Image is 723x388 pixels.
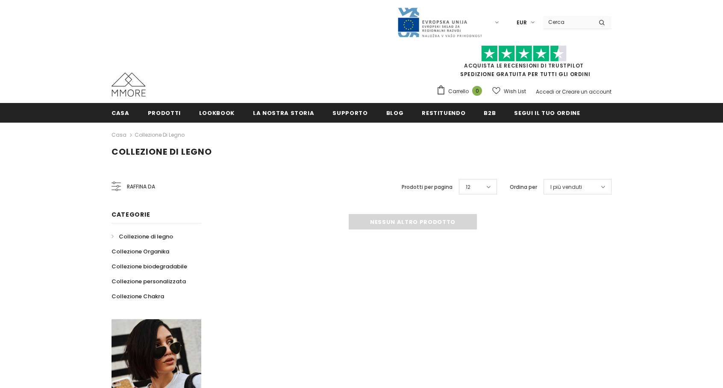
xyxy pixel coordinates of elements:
img: Javni Razpis [397,7,482,38]
span: I più venduti [550,183,582,191]
a: Collezione biodegradabile [112,259,187,274]
span: Collezione di legno [112,146,212,158]
span: Raffina da [127,182,155,191]
a: Creare un account [562,88,611,95]
img: Casi MMORE [112,73,146,97]
span: La nostra storia [253,109,314,117]
a: Blog [386,103,404,122]
span: Categorie [112,210,150,219]
a: Casa [112,103,129,122]
a: Wish List [492,84,526,99]
span: 0 [472,86,482,96]
label: Prodotti per pagina [402,183,453,191]
span: SPEDIZIONE GRATUITA PER TUTTI GLI ORDINI [436,49,611,78]
a: B2B [484,103,496,122]
span: Carrello [448,87,469,96]
span: Collezione di legno [119,232,173,241]
a: Acquista le recensioni di TrustPilot [464,62,584,69]
a: Segui il tuo ordine [514,103,580,122]
span: Collezione Organika [112,247,169,256]
span: or [555,88,561,95]
span: Wish List [504,87,526,96]
a: Collezione di legno [135,131,185,138]
span: EUR [517,18,527,27]
span: Blog [386,109,404,117]
a: Collezione personalizzata [112,274,186,289]
a: Accedi [536,88,554,95]
a: La nostra storia [253,103,314,122]
a: supporto [332,103,367,122]
a: Javni Razpis [397,18,482,26]
a: Collezione Organika [112,244,169,259]
span: Collezione biodegradabile [112,262,187,270]
a: Casa [112,130,126,140]
span: Collezione personalizzata [112,277,186,285]
span: Collezione Chakra [112,292,164,300]
span: B2B [484,109,496,117]
a: Prodotti [148,103,181,122]
span: Lookbook [199,109,235,117]
a: Restituendo [422,103,465,122]
img: Fidati di Pilot Stars [481,45,567,62]
input: Search Site [543,16,592,28]
span: Restituendo [422,109,465,117]
a: Collezione di legno [112,229,173,244]
span: Casa [112,109,129,117]
a: Collezione Chakra [112,289,164,304]
span: Prodotti [148,109,181,117]
a: Carrello 0 [436,85,486,98]
span: supporto [332,109,367,117]
span: Segui il tuo ordine [514,109,580,117]
span: 12 [466,183,470,191]
a: Lookbook [199,103,235,122]
label: Ordina per [510,183,537,191]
